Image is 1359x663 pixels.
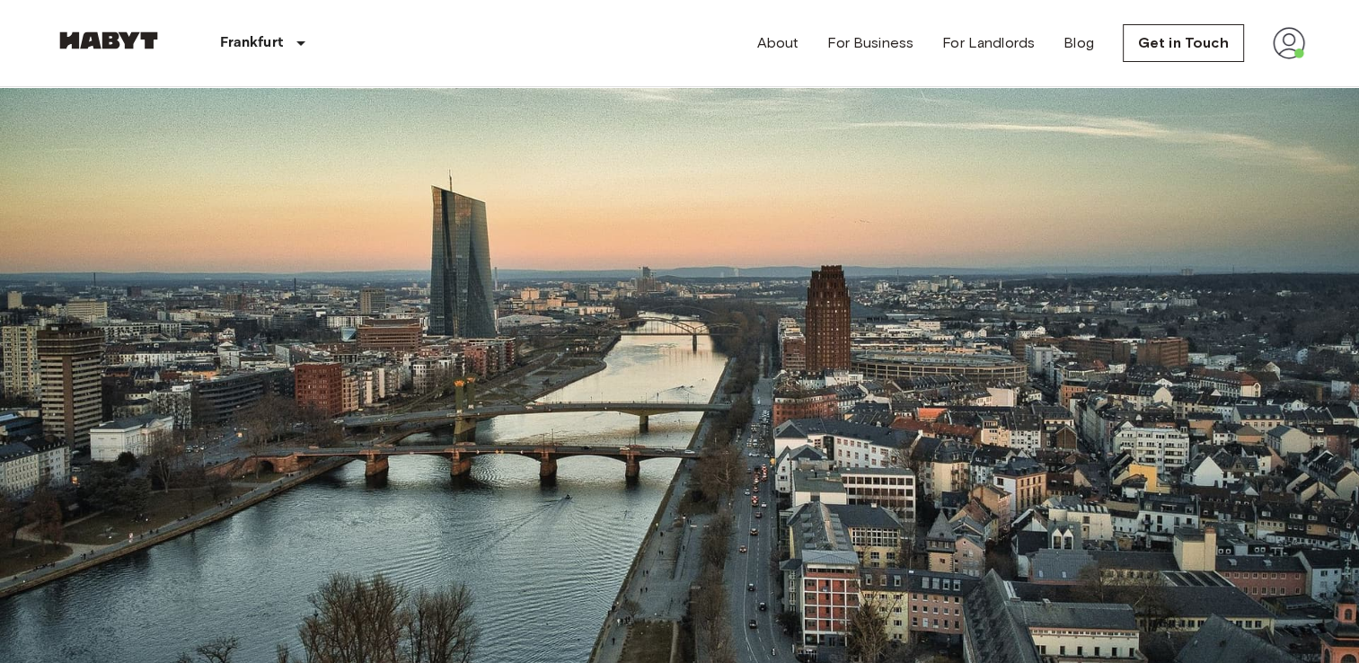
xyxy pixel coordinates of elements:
p: Frankfurt [220,32,283,54]
img: Habyt [55,31,163,49]
a: For Business [827,32,913,54]
a: About [757,32,799,54]
img: avatar [1273,27,1305,59]
a: For Landlords [942,32,1035,54]
a: Get in Touch [1123,24,1244,62]
a: Blog [1063,32,1094,54]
